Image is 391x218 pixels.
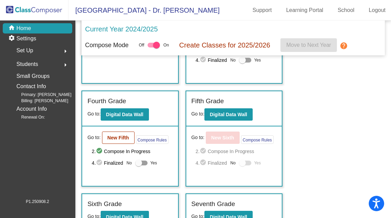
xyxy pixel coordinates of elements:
[16,24,31,32] p: Home
[247,5,277,16] a: Support
[200,147,208,155] mat-icon: check_circle
[363,5,391,16] a: Logout
[230,160,236,166] span: No
[8,35,16,43] mat-icon: settings
[200,56,208,64] mat-icon: check_circle
[96,159,104,167] mat-icon: check_circle
[101,108,149,121] button: Digital Data Wall
[230,57,236,63] span: No
[204,108,253,121] button: Digital Data Wall
[16,35,36,43] p: Settings
[92,159,123,167] span: 4. Finalized
[195,56,227,64] span: 4. Finalized
[280,38,337,52] button: Move to Next Year
[179,40,270,50] p: Create Classes for 2025/2026
[87,96,126,106] label: Fourth Grade
[10,98,68,104] span: Billing: [PERSON_NAME]
[241,135,274,144] button: Compose Rules
[332,5,360,16] a: School
[195,147,277,155] span: 2. Compose In Progress
[200,159,208,167] mat-icon: check_circle
[68,5,220,16] span: [GEOGRAPHIC_DATA] - Dr. [PERSON_NAME]
[87,134,100,141] span: Go to:
[85,24,157,34] p: Current Year 2024/2025
[139,42,144,48] span: Off
[191,134,204,141] span: Go to:
[102,132,135,144] button: New Fifth
[211,135,234,140] b: New Sixth
[16,46,33,55] span: Set Up
[191,111,204,117] span: Go to:
[61,47,70,55] mat-icon: arrow_right
[16,82,46,91] p: Contact Info
[10,114,45,120] span: Renewal On:
[87,111,100,117] span: Go to:
[191,96,224,106] label: Fifth Grade
[206,132,240,144] button: New Sixth
[254,159,261,167] span: Yes
[61,61,70,69] mat-icon: arrow_right
[10,92,72,98] span: Primary: [PERSON_NAME]
[96,147,104,155] mat-icon: check_circle
[191,199,235,209] label: Seventh Grade
[16,104,47,114] p: Account Info
[136,135,168,144] button: Compose Rules
[150,159,157,167] span: Yes
[108,135,129,140] b: New Fifth
[210,112,247,117] b: Digital Data Wall
[163,42,169,48] span: On
[8,24,16,32] mat-icon: home
[85,41,128,50] p: Compose Mode
[16,59,38,69] span: Students
[16,71,50,81] p: Small Groups
[286,42,331,48] span: Move to Next Year
[254,56,261,64] span: Yes
[195,159,227,167] span: 4. Finalized
[87,199,122,209] label: Sixth Grade
[127,160,132,166] span: No
[281,5,329,16] a: Learning Portal
[106,112,143,117] b: Digital Data Wall
[340,42,348,50] mat-icon: help
[92,147,173,155] span: 2. Compose In Progress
